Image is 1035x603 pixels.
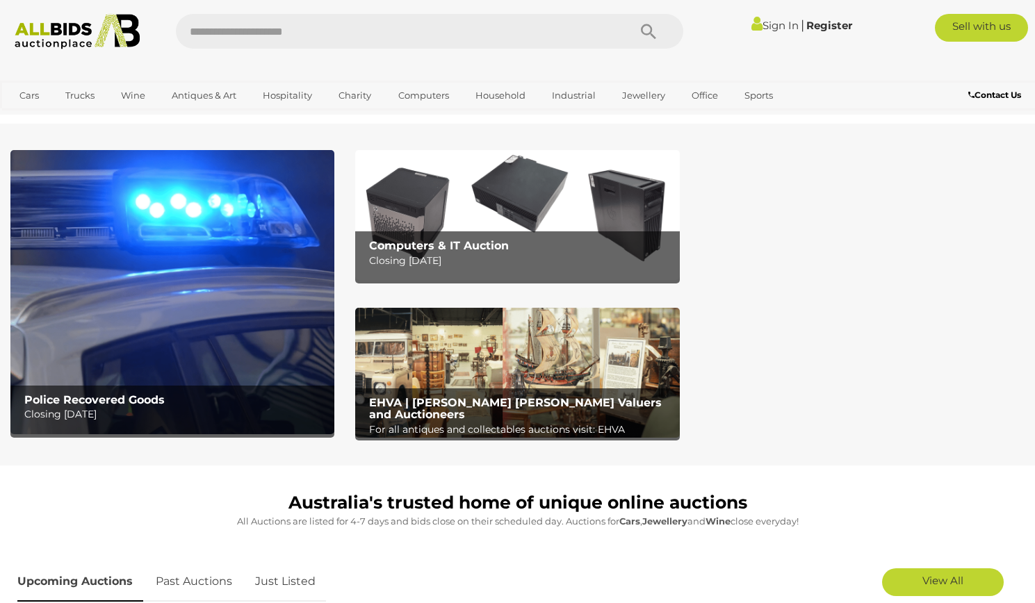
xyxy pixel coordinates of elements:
a: Sign In [751,19,799,32]
img: EHVA | Evans Hastings Valuers and Auctioneers [355,308,679,438]
b: Police Recovered Goods [24,393,165,406]
p: Closing [DATE] [24,406,328,423]
a: Wine [112,84,154,107]
a: Antiques & Art [163,84,245,107]
a: Just Listed [245,561,326,602]
button: Search [614,14,683,49]
a: Jewellery [613,84,674,107]
b: EHVA | [PERSON_NAME] [PERSON_NAME] Valuers and Auctioneers [369,396,662,422]
a: Hospitality [254,84,321,107]
a: Contact Us [968,88,1025,103]
a: Police Recovered Goods Police Recovered Goods Closing [DATE] [10,150,334,434]
a: [GEOGRAPHIC_DATA] [10,107,127,130]
a: Upcoming Auctions [17,561,143,602]
a: Industrial [543,84,605,107]
strong: Jewellery [642,515,687,527]
span: View All [922,574,963,587]
a: Office [683,84,727,107]
a: Sell with us [935,14,1028,42]
a: Sports [735,84,782,107]
img: Computers & IT Auction [355,150,679,280]
a: Trucks [56,84,104,107]
strong: Cars [619,515,640,527]
strong: Wine [706,515,731,527]
h1: Australia's trusted home of unique online auctions [17,493,1018,513]
span: | [801,17,804,33]
b: Computers & IT Auction [369,239,509,252]
b: Contact Us [968,90,1021,100]
a: View All [882,568,1004,596]
a: Household [466,84,535,107]
a: Cars [10,84,48,107]
a: Register [806,19,852,32]
a: EHVA | Evans Hastings Valuers and Auctioneers EHVA | [PERSON_NAME] [PERSON_NAME] Valuers and Auct... [355,308,679,438]
a: Past Auctions [145,561,243,602]
a: Computers & IT Auction Computers & IT Auction Closing [DATE] [355,150,679,280]
img: Police Recovered Goods [10,150,334,434]
a: Computers [389,84,458,107]
p: Closing [DATE] [369,252,673,270]
p: For all antiques and collectables auctions visit: EHVA [369,421,673,438]
img: Allbids.com.au [8,14,147,49]
a: Charity [329,84,380,107]
p: All Auctions are listed for 4-7 days and bids close on their scheduled day. Auctions for , and cl... [17,513,1018,529]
